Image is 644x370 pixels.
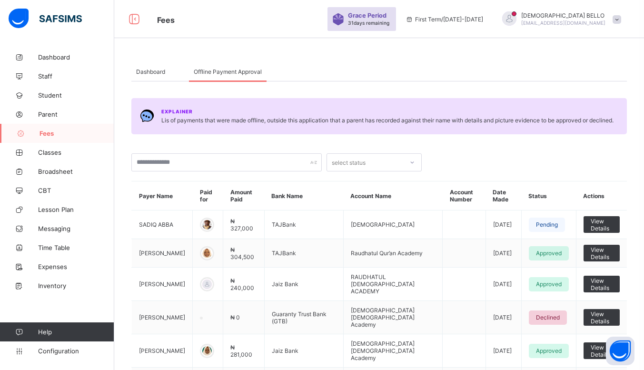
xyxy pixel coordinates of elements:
[493,11,626,27] div: MUHAMMAD BELLO
[343,268,443,301] td: RAUDHATUL [DEMOGRAPHIC_DATA] ACADEMY
[38,263,114,270] span: Expenses
[536,347,562,354] span: Approved
[38,168,114,175] span: Broadsheet
[139,250,185,257] span: [PERSON_NAME]
[38,53,114,61] span: Dashboard
[591,246,613,260] span: View Details
[38,328,114,336] span: Help
[485,181,521,210] th: Date Made
[139,221,185,228] span: SADIQ ABBA
[521,20,605,26] span: [EMAIL_ADDRESS][DOMAIN_NAME]
[9,9,82,29] img: safsims
[140,109,154,123] img: Chat.054c5d80b312491b9f15f6fadeacdca6.svg
[521,12,605,19] span: [DEMOGRAPHIC_DATA] BELLO
[264,181,343,210] th: Bank Name
[343,301,443,334] td: [DEMOGRAPHIC_DATA] [DEMOGRAPHIC_DATA] Academy
[157,15,175,25] span: Fees
[194,68,262,75] span: Offline Payment Approval
[230,344,252,358] span: ₦ 281,000
[38,187,114,194] span: CBT
[38,110,114,118] span: Parent
[485,210,521,239] td: [DATE]
[230,314,240,321] span: ₦ 0
[485,301,521,334] td: [DATE]
[40,130,114,137] span: Fees
[132,181,193,210] th: Payer Name
[332,153,366,171] div: select status
[230,218,253,232] span: ₦ 327,000
[139,280,185,288] span: [PERSON_NAME]
[606,337,634,365] button: Open asap
[406,16,483,23] span: session/term information
[485,268,521,301] td: [DATE]
[264,268,343,301] td: Jaiz Bank
[230,246,254,260] span: ₦ 304,500
[161,117,614,124] span: Lis of payments that were made offline, outside this application that a parent has recorded again...
[485,334,521,368] td: [DATE]
[343,181,443,210] th: Account Name
[591,277,613,291] span: View Details
[38,149,114,156] span: Classes
[38,91,114,99] span: Student
[348,12,386,19] span: Grace Period
[139,314,185,321] span: [PERSON_NAME]
[576,181,627,210] th: Actions
[343,239,443,268] td: Raudhatul Qur’an Academy
[193,181,223,210] th: Paid for
[264,301,343,334] td: Guaranty Trust Bank (GTB)
[264,239,343,268] td: TAJBank
[485,239,521,268] td: [DATE]
[161,109,193,114] span: Explainer
[536,280,562,288] span: Approved
[264,210,343,239] td: TAJBank
[591,218,613,232] span: View Details
[230,277,254,291] span: ₦ 240,000
[521,181,576,210] th: Status
[38,244,114,251] span: Time Table
[443,181,485,210] th: Account Number
[38,282,114,290] span: Inventory
[264,334,343,368] td: Jaiz Bank
[136,68,165,75] span: Dashboard
[536,250,562,257] span: Approved
[343,334,443,368] td: [DEMOGRAPHIC_DATA] [DEMOGRAPHIC_DATA] Academy
[139,347,185,354] span: [PERSON_NAME]
[332,13,344,25] img: sticker-purple.71386a28dfed39d6af7621340158ba97.svg
[591,310,613,325] span: View Details
[348,20,389,26] span: 31 days remaining
[38,206,114,213] span: Lesson Plan
[536,314,560,321] span: Declined
[38,225,114,232] span: Messaging
[343,210,443,239] td: [DEMOGRAPHIC_DATA]
[591,344,613,358] span: View Details
[38,72,114,80] span: Staff
[536,221,558,228] span: Pending
[223,181,264,210] th: Amount Paid
[38,347,114,355] span: Configuration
